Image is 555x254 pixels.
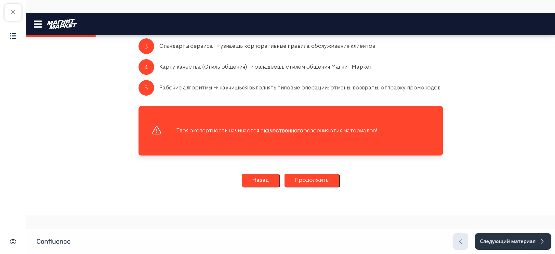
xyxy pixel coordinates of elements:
[475,233,551,250] button: Следующий материал
[133,72,415,78] span: Рабочие алгоритмы → научишься выполнять типовые операции: отмены, возвраты, отправку промокодов
[133,30,349,36] span: Стандарты сервиса → узнаешь корпоративные правила обслуживания клиентов
[36,237,71,246] h1: Confluence
[133,51,346,57] span: Карту качества (Стиль общения) → овладеешь стилем общения Магнит Маркет
[238,114,277,121] span: качественного
[216,161,253,174] button: Назад
[9,238,17,246] img: Скрыть интерфейс
[9,32,17,40] img: Содержание
[258,161,313,174] button: Продолжить
[150,114,238,121] span: Твоя экспертность начинается с
[277,114,351,121] span: освоения этих материалов!
[112,67,128,83] div: 5
[26,13,555,215] iframe: https://go.teachbase.ru/listeners/scorm_pack/course_sessions/preview/scorms/165189/launch?allow_f...
[112,46,128,62] div: 4
[112,25,128,41] div: 3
